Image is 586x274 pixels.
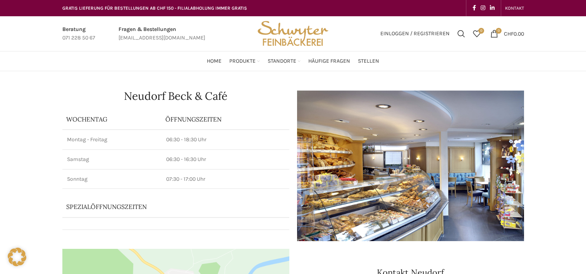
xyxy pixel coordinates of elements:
span: Standorte [268,58,296,65]
p: ÖFFNUNGSZEITEN [165,115,285,123]
span: Home [207,58,222,65]
a: Home [207,53,222,69]
div: Meine Wunschliste [469,26,485,41]
h1: Neudorf Beck & Café [62,91,289,101]
p: 06:30 - 18:30 Uhr [166,136,285,144]
span: CHF [504,30,514,37]
a: Facebook social link [470,3,478,14]
a: Infobox link [119,25,205,43]
span: Stellen [358,58,379,65]
img: Bäckerei Schwyter [255,16,331,51]
a: Instagram social link [478,3,488,14]
div: Secondary navigation [501,0,528,16]
span: 0 [496,28,502,34]
p: Montag - Freitag [67,136,157,144]
span: 0 [478,28,484,34]
a: Einloggen / Registrieren [376,26,454,41]
span: GRATIS LIEFERUNG FÜR BESTELLUNGEN AB CHF 150 - FILIALABHOLUNG IMMER GRATIS [62,5,247,11]
a: KONTAKT [505,0,524,16]
a: 0 CHF0.00 [486,26,528,41]
span: Produkte [229,58,256,65]
p: 06:30 - 16:30 Uhr [166,156,285,163]
div: Main navigation [58,53,528,69]
a: Infobox link [62,25,95,43]
p: Samstag [67,156,157,163]
a: Stellen [358,53,379,69]
p: Wochentag [66,115,158,123]
a: 0 [469,26,485,41]
span: Häufige Fragen [308,58,350,65]
p: Spezialöffnungszeiten [66,202,264,211]
a: Site logo [255,30,331,36]
p: 07:30 - 17:00 Uhr [166,175,285,183]
a: Linkedin social link [488,3,497,14]
bdi: 0.00 [504,30,524,37]
span: KONTAKT [505,5,524,11]
a: Produkte [229,53,260,69]
a: Häufige Fragen [308,53,350,69]
p: Sonntag [67,175,157,183]
span: Einloggen / Registrieren [380,31,450,36]
a: Standorte [268,53,301,69]
a: Suchen [454,26,469,41]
